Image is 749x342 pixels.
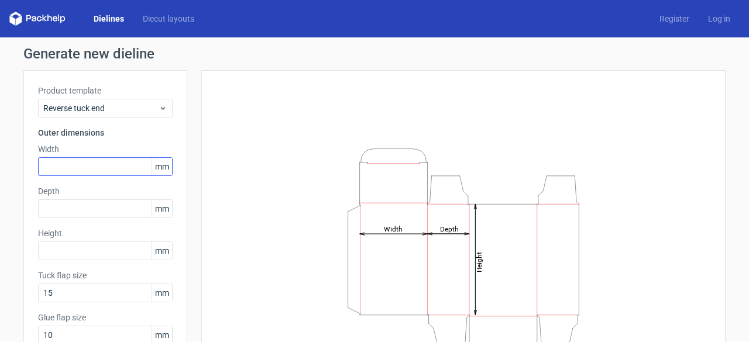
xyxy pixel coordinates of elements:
[475,251,483,272] tspan: Height
[38,127,173,139] h3: Outer dimensions
[38,227,173,239] label: Height
[440,224,459,233] tspan: Depth
[133,13,204,25] a: Diecut layouts
[152,200,172,217] span: mm
[38,85,173,96] label: Product template
[699,13,740,25] a: Log in
[84,13,133,25] a: Dielines
[23,47,726,61] h1: Generate new dieline
[152,284,172,302] span: mm
[152,242,172,260] span: mm
[650,13,699,25] a: Register
[152,158,172,175] span: mm
[38,270,173,281] label: Tuck flap size
[38,143,173,155] label: Width
[38,312,173,323] label: Glue flap size
[384,224,403,233] tspan: Width
[38,185,173,197] label: Depth
[43,102,159,114] span: Reverse tuck end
